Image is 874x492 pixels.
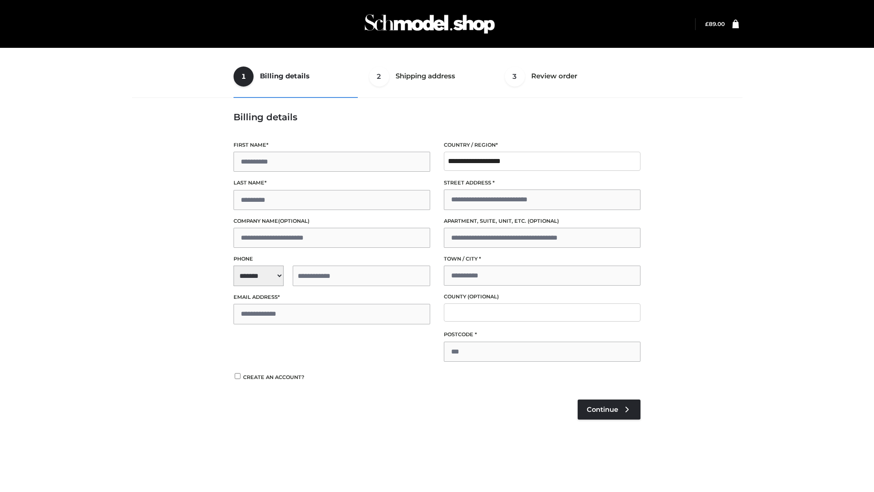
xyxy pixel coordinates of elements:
[467,293,499,300] span: (optional)
[234,217,430,225] label: Company name
[444,141,640,149] label: Country / Region
[578,400,640,420] a: Continue
[444,330,640,339] label: Postcode
[587,405,618,414] span: Continue
[705,20,725,27] a: £89.00
[444,255,640,263] label: Town / City
[234,112,640,123] h3: Billing details
[234,255,430,263] label: Phone
[361,6,498,42] img: Schmodel Admin 964
[528,218,559,224] span: (optional)
[705,20,709,27] span: £
[243,374,305,380] span: Create an account?
[444,179,640,187] label: Street address
[234,141,430,149] label: First name
[234,373,242,379] input: Create an account?
[234,293,430,302] label: Email address
[444,292,640,301] label: County
[278,218,310,224] span: (optional)
[444,217,640,225] label: Apartment, suite, unit, etc.
[705,20,725,27] bdi: 89.00
[234,179,430,187] label: Last name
